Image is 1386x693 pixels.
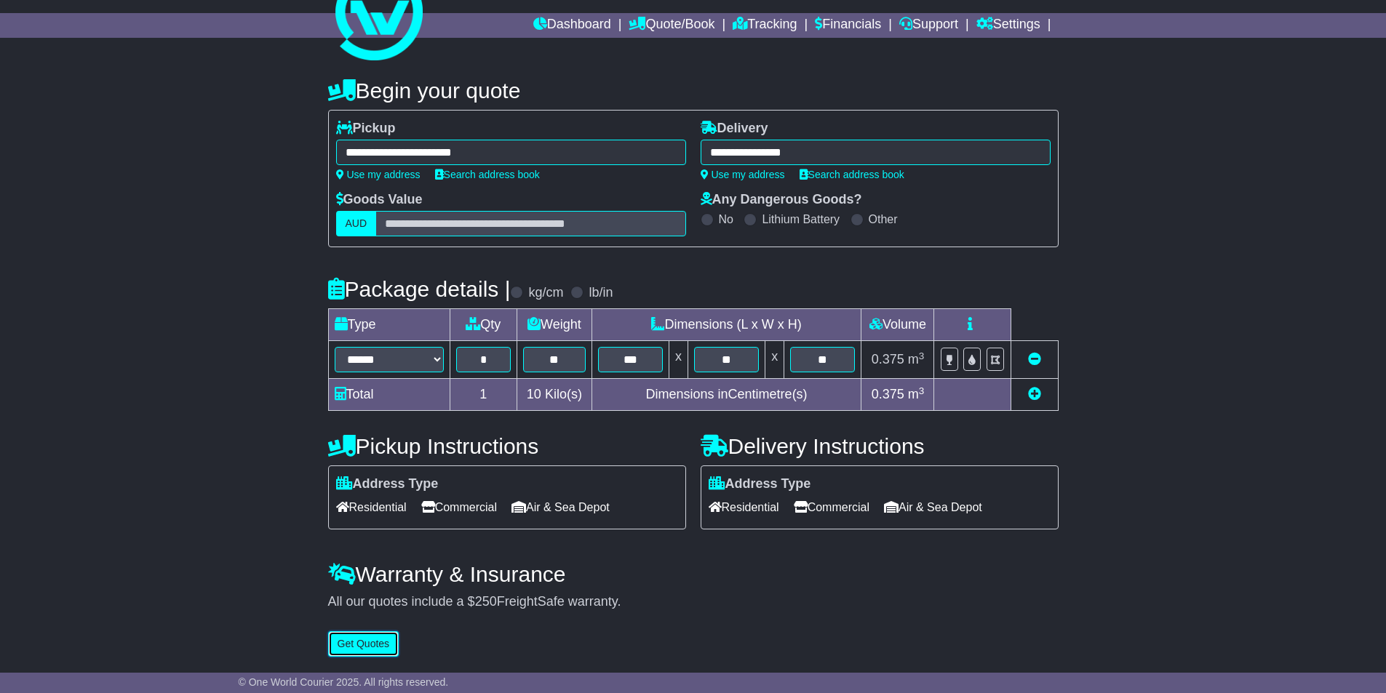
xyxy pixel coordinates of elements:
[815,13,881,38] a: Financials
[709,476,811,492] label: Address Type
[592,309,861,341] td: Dimensions (L x W x H)
[527,387,541,401] span: 10
[701,169,785,180] a: Use my address
[517,379,592,411] td: Kilo(s)
[629,13,714,38] a: Quote/Book
[592,379,861,411] td: Dimensions in Centimetre(s)
[328,594,1059,610] div: All our quotes include a $ FreightSafe warranty.
[239,676,449,688] span: © One World Courier 2025. All rights reserved.
[919,350,925,361] sup: 3
[701,434,1059,458] h4: Delivery Instructions
[908,387,925,401] span: m
[336,169,421,180] a: Use my address
[899,13,958,38] a: Support
[336,211,377,236] label: AUD
[328,277,511,301] h4: Package details |
[328,631,399,657] button: Get Quotes
[872,352,904,366] span: 0.375
[719,212,733,226] label: No
[450,309,517,341] td: Qty
[861,309,934,341] td: Volume
[800,169,904,180] a: Search address book
[701,192,862,208] label: Any Dangerous Goods?
[328,379,450,411] td: Total
[336,476,439,492] label: Address Type
[435,169,540,180] a: Search address book
[1028,387,1041,401] a: Add new item
[669,341,688,379] td: x
[328,434,686,458] h4: Pickup Instructions
[511,496,610,518] span: Air & Sea Depot
[765,341,784,379] td: x
[336,121,396,137] label: Pickup
[762,212,840,226] label: Lithium Battery
[869,212,898,226] label: Other
[328,79,1059,103] h4: Begin your quote
[908,352,925,366] span: m
[884,496,982,518] span: Air & Sea Depot
[589,285,613,301] label: lb/in
[528,285,563,301] label: kg/cm
[794,496,869,518] span: Commercial
[328,562,1059,586] h4: Warranty & Insurance
[872,387,904,401] span: 0.375
[421,496,497,518] span: Commercial
[701,121,768,137] label: Delivery
[336,496,407,518] span: Residential
[533,13,611,38] a: Dashboard
[475,594,497,609] span: 250
[450,379,517,411] td: 1
[336,192,423,208] label: Goods Value
[976,13,1040,38] a: Settings
[328,309,450,341] td: Type
[517,309,592,341] td: Weight
[709,496,779,518] span: Residential
[1028,352,1041,366] a: Remove this item
[919,385,925,396] sup: 3
[733,13,797,38] a: Tracking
